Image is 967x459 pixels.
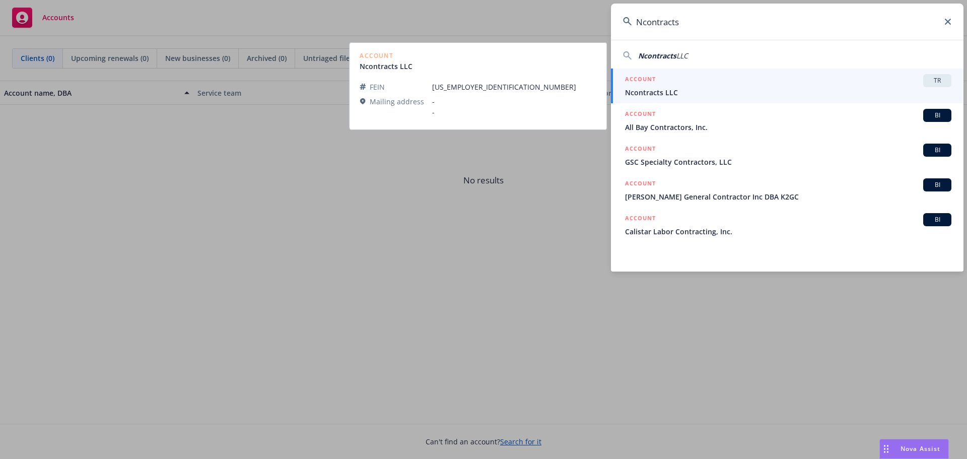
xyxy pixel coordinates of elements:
[625,74,656,86] h5: ACCOUNT
[927,215,947,224] span: BI
[625,191,951,202] span: [PERSON_NAME] General Contractor Inc DBA K2GC
[927,180,947,189] span: BI
[927,146,947,155] span: BI
[927,76,947,85] span: TR
[625,213,656,225] h5: ACCOUNT
[625,109,656,121] h5: ACCOUNT
[625,226,951,237] span: Calistar Labor Contracting, Inc.
[625,157,951,167] span: GSC Specialty Contractors, LLC
[625,87,951,98] span: Ncontracts LLC
[879,439,949,459] button: Nova Assist
[611,103,963,138] a: ACCOUNTBIAll Bay Contractors, Inc.
[611,4,963,40] input: Search...
[880,439,892,458] div: Drag to move
[676,51,688,60] span: LLC
[625,122,951,133] span: All Bay Contractors, Inc.
[611,69,963,103] a: ACCOUNTTRNcontracts LLC
[611,208,963,242] a: ACCOUNTBICalistar Labor Contracting, Inc.
[611,138,963,173] a: ACCOUNTBIGSC Specialty Contractors, LLC
[901,444,940,453] span: Nova Assist
[625,144,656,156] h5: ACCOUNT
[638,51,676,60] span: Ncontracts
[625,178,656,190] h5: ACCOUNT
[611,173,963,208] a: ACCOUNTBI[PERSON_NAME] General Contractor Inc DBA K2GC
[927,111,947,120] span: BI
